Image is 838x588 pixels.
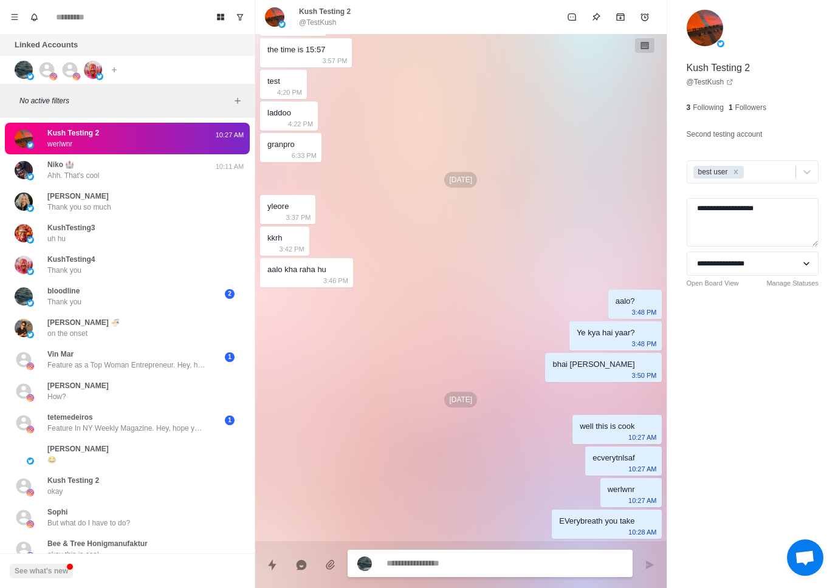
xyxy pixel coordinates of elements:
[47,360,205,371] p: Feature as a Top Woman Entrepreneur. Hey, hope you are doing well! We are doing a special feature...
[628,462,656,476] p: 10:27 AM
[47,475,99,486] p: Kush Testing 2
[729,102,733,113] p: 1
[47,202,111,213] p: Thank you so much
[47,538,148,549] p: Bee & Tree Honigmanufaktur
[47,349,74,360] p: Vin Mar
[47,391,66,402] p: How?
[267,75,280,88] div: test
[292,149,317,162] p: 6:33 PM
[230,94,245,108] button: Add filters
[5,7,24,27] button: Menu
[787,539,823,576] a: Open chat
[47,549,99,560] p: okay this is cool
[27,268,34,275] img: picture
[717,40,724,47] img: picture
[729,166,743,179] div: Remove best user
[318,553,343,577] button: Add media
[278,21,286,28] img: picture
[215,130,245,140] p: 10:27 AM
[580,420,634,433] div: well this is cook
[637,553,662,577] button: Send message
[27,394,34,402] img: picture
[559,514,634,528] div: EVerybreath you take
[215,162,245,172] p: 10:11 AM
[735,102,766,113] p: Followers
[27,552,34,559] img: picture
[19,95,230,106] p: No active filters
[47,454,57,465] p: 😂
[27,426,34,433] img: picture
[616,295,635,308] div: aalo?
[15,319,33,337] img: picture
[47,170,99,181] p: Ahh. That's cool
[15,287,33,306] img: picture
[225,352,235,362] span: 1
[15,39,78,51] p: Linked Accounts
[693,102,724,113] p: Following
[592,451,634,465] div: ecverytnlsaf
[628,525,656,539] p: 10:28 AM
[27,363,34,370] img: picture
[632,337,657,350] p: 3:48 PM
[225,415,235,425] span: 1
[47,518,130,528] p: But what do I have to do?
[584,5,608,29] button: Pin
[47,412,93,423] p: tetemedeiros
[687,61,750,75] p: Kush Testing 2
[27,457,34,465] img: picture
[687,77,734,87] a: @TestKush
[267,106,291,120] div: laddoo
[47,380,109,391] p: [PERSON_NAME]
[15,61,33,79] img: picture
[323,274,348,287] p: 3:46 PM
[577,326,635,340] div: Ye kya hai yaar?
[73,73,80,80] img: picture
[230,7,250,27] button: Show unread conversations
[47,443,109,454] p: [PERSON_NAME]
[357,556,372,571] img: picture
[47,507,67,518] p: Sophi
[96,73,103,80] img: picture
[10,564,73,578] button: See what's new
[225,289,235,299] span: 2
[15,256,33,274] img: picture
[267,231,283,245] div: kkrh
[632,306,657,319] p: 3:48 PM
[47,423,205,434] p: Feature In NY Weekly Magazine. Hey, hope you are doing well! We are doing a special feature in co...
[27,236,34,244] img: picture
[766,278,819,289] a: Manage Statuses
[260,553,284,577] button: Quick replies
[633,5,657,29] button: Add reminder
[27,142,34,149] img: picture
[15,129,33,148] img: picture
[267,200,289,213] div: yleore
[687,278,739,289] a: Open Board View
[47,254,95,265] p: KushTesting4
[47,138,72,149] p: werlwnr
[289,553,314,577] button: Reply with AI
[288,117,313,131] p: 4:22 PM
[27,521,34,528] img: picture
[687,10,723,46] img: picture
[608,483,635,496] div: werlwnr
[50,73,57,80] img: picture
[47,128,99,138] p: Kush Testing 2
[687,128,763,141] p: Second testing account
[27,299,34,307] img: picture
[15,193,33,211] img: picture
[27,205,34,212] img: picture
[695,166,730,179] div: best user
[24,7,44,27] button: Notifications
[47,222,95,233] p: KushTesting3
[286,211,311,224] p: 3:37 PM
[444,172,477,188] p: [DATE]
[47,265,81,276] p: Thank you
[628,431,656,444] p: 10:27 AM
[27,73,34,80] img: picture
[267,43,325,56] div: the time is 15:57
[84,61,102,79] img: picture
[560,5,584,29] button: Mark as unread
[15,445,33,463] img: picture
[47,328,88,339] p: on the onset
[687,102,691,113] p: 3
